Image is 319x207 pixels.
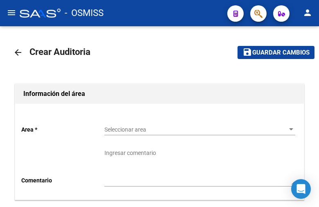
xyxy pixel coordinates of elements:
[65,4,104,22] span: - OSMISS
[104,126,288,133] span: Seleccionar area
[13,48,23,57] mat-icon: arrow_back
[23,87,296,100] h1: Información del área
[252,49,310,57] span: Guardar cambios
[291,179,311,199] div: Open Intercom Messenger
[7,8,16,18] mat-icon: menu
[21,176,104,185] p: Comentario
[29,47,90,57] span: Crear Auditoria
[303,8,312,18] mat-icon: person
[242,47,252,57] mat-icon: save
[21,125,104,134] p: Area *
[238,46,314,59] button: Guardar cambios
